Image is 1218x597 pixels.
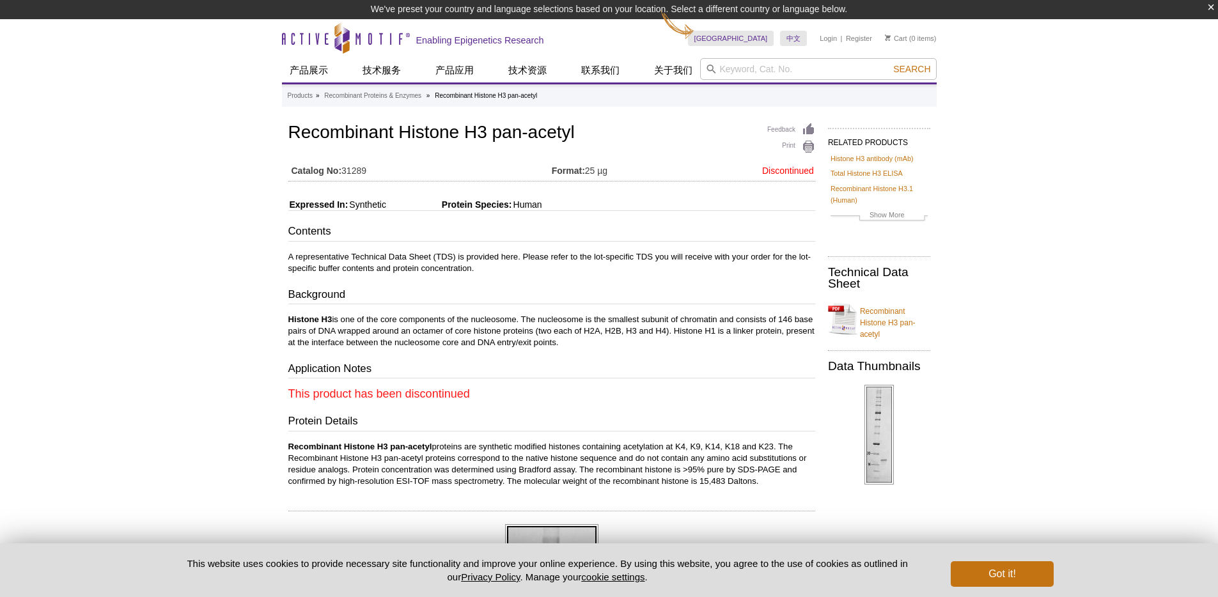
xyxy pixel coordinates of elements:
[780,31,807,46] a: 中文
[288,414,815,431] h3: Protein Details
[288,314,332,324] b: Histone H3
[288,123,815,144] h1: Recombinant Histone H3 pan-acetyl
[893,64,930,74] span: Search
[841,31,843,46] li: |
[316,92,320,99] li: »
[828,267,930,290] h2: Technical Data Sheet
[885,31,937,46] li: (0 items)
[288,90,313,102] a: Products
[288,314,815,348] p: is one of the core components of the nucleosome. The nucleosome is the smallest subunit of chroma...
[288,199,348,210] span: Expressed In:
[831,209,928,224] a: Show More
[165,557,930,584] p: This website uses cookies to provide necessary site functionality and improve your online experie...
[355,58,409,82] a: 技术服务
[889,63,934,75] button: Search
[389,199,512,210] span: Protein Species:
[846,34,872,43] a: Register
[767,123,815,137] a: Feedback
[828,361,930,372] h2: Data Thumbnails
[288,441,815,487] p: proteins are synthetic modified histones containing acetylation at K4, K9, K14, K18 and K23. The ...
[501,58,554,82] a: 技术资源
[552,157,689,178] td: 25 µg
[426,92,430,99] li: »
[288,224,815,242] h3: Contents
[288,287,815,305] h3: Background
[574,58,627,82] a: 联系我们
[348,199,386,210] span: Synthetic
[689,157,815,178] td: Discontinued
[324,90,421,102] a: Recombinant Proteins & Enzymes
[646,58,700,82] a: 关于我们
[831,183,928,206] a: Recombinant Histone H3.1 (Human)
[552,165,585,176] strong: Format:
[288,387,470,400] span: This product has been discontinued
[864,385,894,485] img: SDS-PAGE gel analysis of Recombinant Histone H3 pan-acetyl protein.
[288,157,552,178] td: 31289
[292,165,342,176] strong: Catalog No:
[660,10,694,40] img: Change Here
[820,34,837,43] a: Login
[885,34,907,43] a: Cart
[828,298,930,340] a: Recombinant Histone H3 pan-acetyl
[416,35,544,46] h2: Enabling Epigenetics Research
[428,58,481,82] a: 产品应用
[951,561,1053,587] button: Got it!
[288,442,432,451] strong: Recombinant Histone H3 pan-acetyl
[700,58,937,80] input: Keyword, Cat. No.
[461,571,520,582] a: Privacy Policy
[831,153,914,164] a: Histone H3 antibody (mAb)
[767,140,815,154] a: Print
[831,167,903,179] a: Total Histone H3 ELISA
[435,92,537,99] li: Recombinant Histone H3 pan-acetyl
[688,31,774,46] a: [GEOGRAPHIC_DATA]
[581,571,644,582] button: cookie settings
[288,251,815,274] p: A representative Technical Data Sheet (TDS) is provided here. Please refer to the lot-specific TD...
[282,58,336,82] a: 产品展示
[885,35,891,41] img: Your Cart
[288,361,815,379] h3: Application Notes
[828,128,930,151] h2: RELATED PRODUCTS
[512,199,542,210] span: Human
